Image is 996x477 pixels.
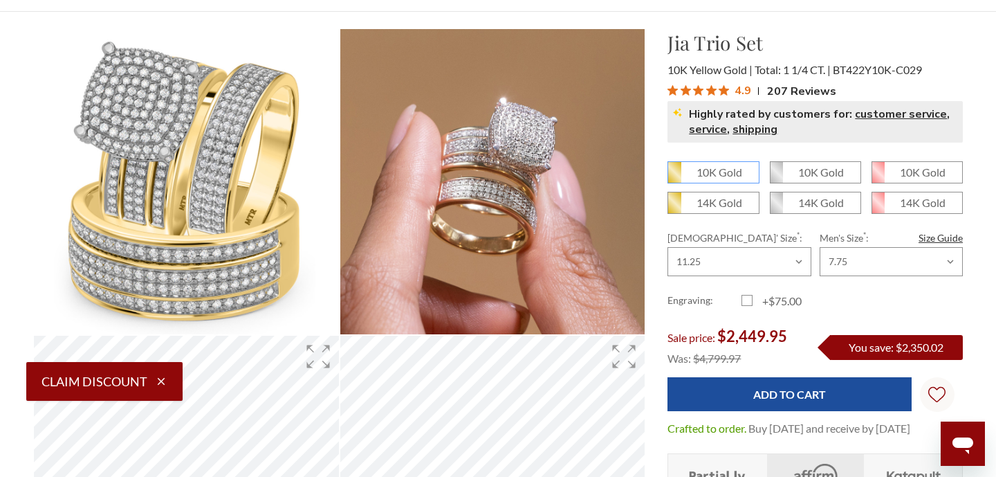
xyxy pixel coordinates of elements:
[748,420,910,437] dd: Buy [DATE] and receive by [DATE]
[248,10,262,12] button: submenu toggle
[668,192,758,213] span: 14K Yellow Gold
[427,10,441,12] button: submenu toggle
[947,107,950,122] span: ,
[900,165,946,179] em: 10K Gold
[755,63,831,76] span: Total: 1 1/4 CT.
[667,420,746,437] dt: Crafted to order.
[849,341,943,354] span: You save: $2,350.02
[667,80,836,101] button: Rated 4.9 out of 5 stars from 207 reviews. Jump to reviews.
[798,165,844,179] em: 10K Gold
[186,10,200,12] button: submenu toggle
[900,196,946,209] em: 14K Gold
[667,331,715,344] span: Sale price:
[919,231,963,245] a: Size Guide
[571,10,584,12] button: submenu toggle
[667,352,691,365] span: Was:
[767,80,836,101] span: 207 Reviews
[501,10,515,12] button: submenu toggle
[667,28,963,57] h1: Jia Trio Set
[732,122,777,137] span: shipping
[689,107,957,137] span: Highly rated by customers for:
[820,231,963,245] label: Men's Size :
[920,377,954,412] a: Wish Lists
[338,10,352,12] button: submenu toggle
[735,81,751,98] span: 4.9
[667,63,753,76] span: 10K Yellow Gold
[340,29,645,334] img: Photo of Jia 1 1/4 ct tw. Diamond Cushion Cluster Trio Set 10K Yellow Gold [BT422Y-C029]
[833,63,922,76] span: BT422Y10K-C029
[667,231,811,245] label: [DEMOGRAPHIC_DATA]' Size :
[717,327,787,345] span: $2,449.95
[741,293,815,309] label: +$75.00
[34,29,339,334] img: Photo of Jia 1 1/4 ct tw. Diamond Cushion Cluster Trio Set 10K Yellow Gold [BT422Y-C029]
[667,377,911,411] input: Add to Cart
[855,107,947,122] span: customer service
[941,422,985,466] iframe: Button to launch messaging window, conversation in progress
[689,122,727,137] span: service
[771,192,860,213] span: 14K White Gold
[297,336,339,377] div: Enter fullscreen
[872,192,962,213] span: 14K Rose Gold
[693,352,741,365] span: $4,799.97
[697,165,742,179] em: 10K Gold
[697,196,742,209] em: 14K Gold
[872,162,962,183] span: 10K Rose Gold
[603,336,645,377] div: Enter fullscreen
[771,162,860,183] span: 10K White Gold
[667,293,741,309] label: Engraving:
[689,107,852,122] span: Highly rated by customers for:
[668,162,758,183] span: 10K Yellow Gold
[26,362,183,401] button: Claim Discount
[798,196,844,209] em: 14K Gold
[928,343,946,447] svg: Wish Lists
[727,122,730,137] span: ,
